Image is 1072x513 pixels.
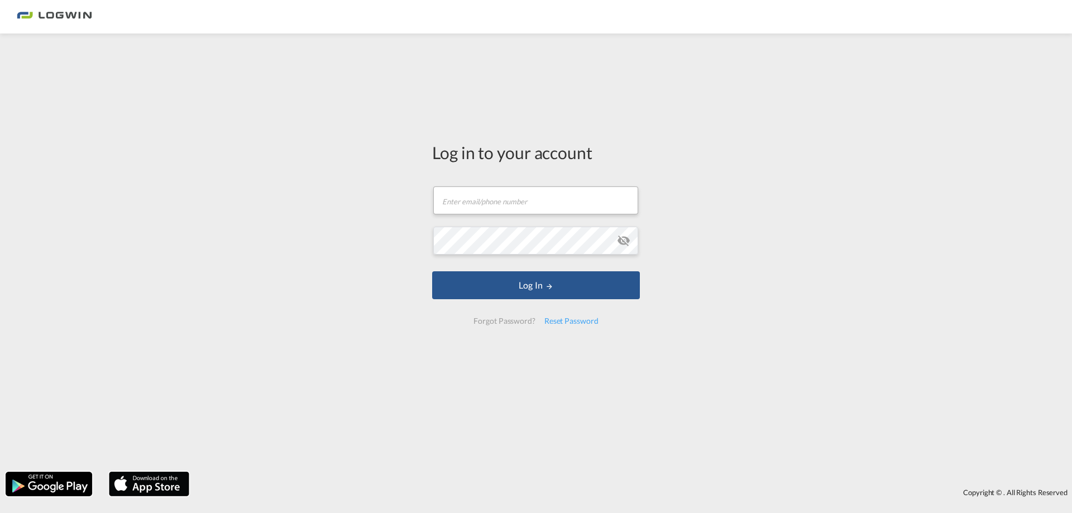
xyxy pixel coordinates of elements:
[433,186,638,214] input: Enter email/phone number
[469,311,539,331] div: Forgot Password?
[195,483,1072,502] div: Copyright © . All Rights Reserved
[540,311,603,331] div: Reset Password
[108,471,190,497] img: apple.png
[4,471,93,497] img: google.png
[432,271,640,299] button: LOGIN
[617,234,630,247] md-icon: icon-eye-off
[17,4,92,30] img: bc73a0e0d8c111efacd525e4c8ad7d32.png
[432,141,640,164] div: Log in to your account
